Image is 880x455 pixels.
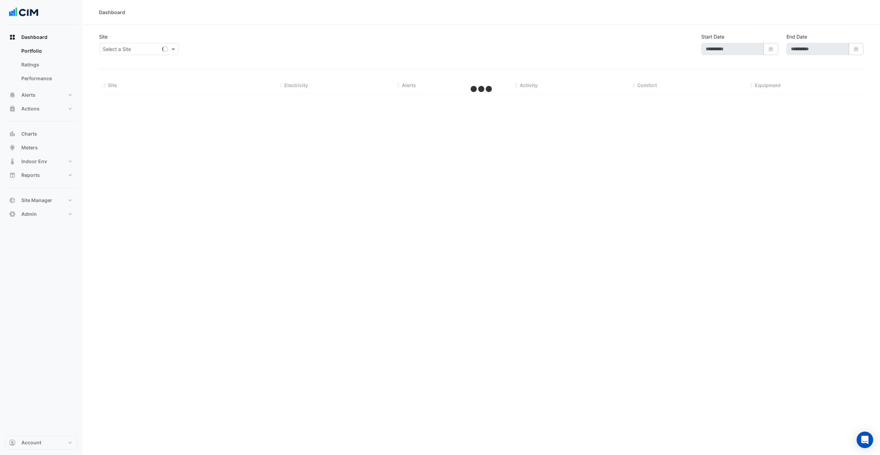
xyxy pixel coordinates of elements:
span: Equipment [755,82,781,88]
span: Dashboard [21,34,47,41]
div: Dashboard [99,9,125,16]
app-icon: Meters [9,144,16,151]
img: Company Logo [8,6,39,19]
button: Dashboard [5,30,77,44]
app-icon: Reports [9,172,16,179]
app-icon: Site Manager [9,197,16,204]
span: Site [108,82,117,88]
label: Start Date [701,33,724,40]
label: Site [99,33,108,40]
app-icon: Alerts [9,92,16,98]
div: Open Intercom Messenger [857,432,873,448]
app-icon: Actions [9,105,16,112]
app-icon: Indoor Env [9,158,16,165]
span: Actions [21,105,40,112]
button: Admin [5,207,77,221]
span: Activity [520,82,538,88]
span: Electricity [284,82,308,88]
div: Dashboard [5,44,77,88]
span: Comfort [637,82,657,88]
app-icon: Charts [9,130,16,137]
span: Alerts [21,92,35,98]
span: Alerts [402,82,416,88]
span: Admin [21,211,37,218]
app-icon: Dashboard [9,34,16,41]
button: Indoor Env [5,155,77,168]
button: Actions [5,102,77,116]
app-icon: Admin [9,211,16,218]
button: Site Manager [5,193,77,207]
a: Performance [16,72,77,85]
span: Site Manager [21,197,52,204]
button: Reports [5,168,77,182]
button: Meters [5,141,77,155]
a: Ratings [16,58,77,72]
button: Account [5,436,77,449]
span: Charts [21,130,37,137]
span: Meters [21,144,38,151]
button: Alerts [5,88,77,102]
span: Reports [21,172,40,179]
button: Charts [5,127,77,141]
span: Indoor Env [21,158,47,165]
a: Portfolio [16,44,77,58]
label: End Date [786,33,807,40]
span: Account [21,439,41,446]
